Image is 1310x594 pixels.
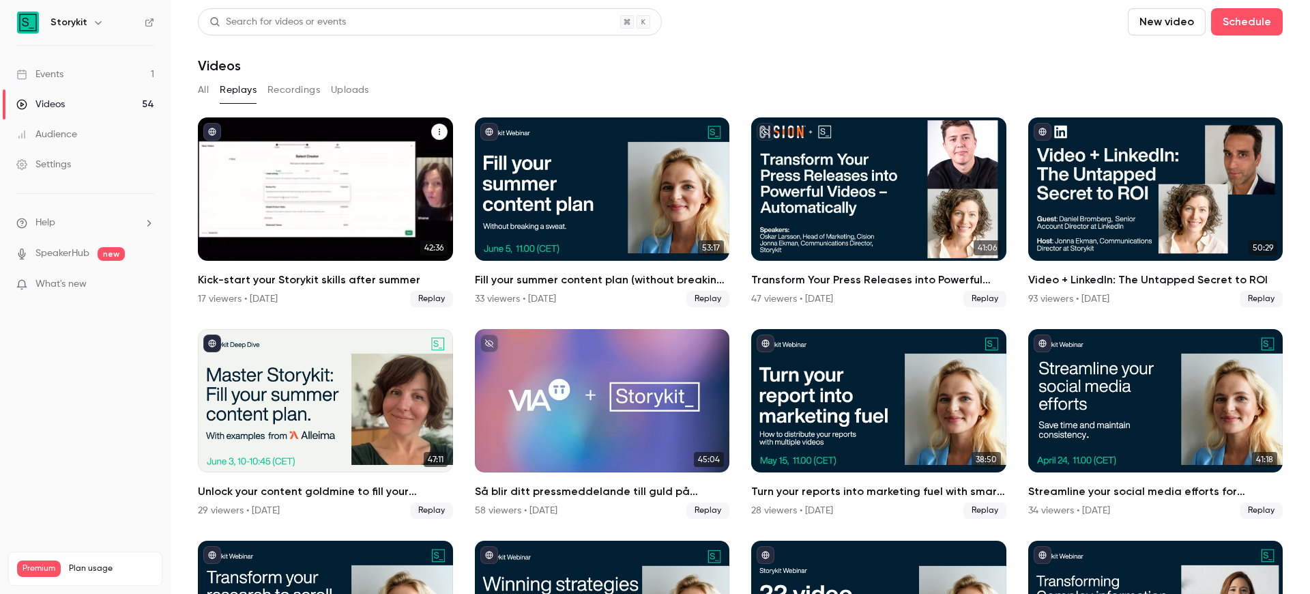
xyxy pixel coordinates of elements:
div: 17 viewers • [DATE] [198,292,278,306]
div: 58 viewers • [DATE] [475,504,557,518]
span: Replay [410,291,453,307]
a: SpeakerHub [35,246,89,261]
button: Uploads [331,79,369,101]
li: Video + LinkedIn: The Untapped Secret to ROI [1028,117,1283,307]
span: 45:04 [694,452,724,467]
span: 41:06 [974,240,1001,255]
a: 41:06Transform Your Press Releases into Powerful Videos – Automatically47 viewers • [DATE]Replay [751,117,1006,307]
span: Replay [1240,503,1283,519]
img: Storykit [17,12,39,33]
div: 47 viewers • [DATE] [751,292,833,306]
h6: Storykit [50,16,87,29]
li: Fill your summer content plan (without breaking a sweat) [475,117,730,307]
li: help-dropdown-opener [16,216,154,230]
span: 38:50 [972,452,1001,467]
button: published [203,123,221,141]
button: Recordings [267,79,320,101]
button: published [757,546,774,564]
li: Så blir ditt pressmeddelande till guld på sociala medier [475,329,730,519]
div: Search for videos or events [209,15,346,29]
button: unpublished [757,123,774,141]
button: New video [1128,8,1206,36]
h2: Fill your summer content plan (without breaking a sweat) [475,272,730,288]
h2: Video + LinkedIn: The Untapped Secret to ROI [1028,272,1283,288]
section: Videos [198,8,1283,586]
a: 42:36Kick-start your Storykit skills after summer17 viewers • [DATE]Replay [198,117,453,307]
div: 34 viewers • [DATE] [1028,504,1110,518]
button: All [198,79,209,101]
li: Streamline your social media efforts for maximum impact [1028,329,1283,519]
button: published [480,123,498,141]
button: published [203,335,221,352]
button: published [757,335,774,352]
span: Replay [686,291,729,307]
button: published [1034,123,1051,141]
li: Unlock your content goldmine to fill your summer calendar [198,329,453,519]
span: Replay [963,291,1006,307]
div: 33 viewers • [DATE] [475,292,556,306]
span: Premium [17,561,61,577]
li: Kick-start your Storykit skills after summer [198,117,453,307]
span: 47:11 [424,452,448,467]
a: 47:11Unlock your content goldmine to fill your summer calendar29 viewers • [DATE]Replay [198,329,453,519]
span: Replay [686,503,729,519]
a: 53:17Fill your summer content plan (without breaking a sweat)33 viewers • [DATE]Replay [475,117,730,307]
a: 50:29Video + LinkedIn: The Untapped Secret to ROI93 viewers • [DATE]Replay [1028,117,1283,307]
h2: Turn your reports into marketing fuel with smart distribution [751,483,1006,500]
button: Schedule [1211,8,1283,36]
button: published [1034,546,1051,564]
div: Settings [16,158,71,171]
span: 53:17 [698,240,724,255]
button: Replays [220,79,257,101]
li: Transform Your Press Releases into Powerful Videos – Automatically [751,117,1006,307]
span: new [98,247,125,261]
span: What's new [35,277,87,292]
button: published [203,546,221,564]
div: Videos [16,98,65,111]
h1: Videos [198,57,241,74]
h2: Kick-start your Storykit skills after summer [198,272,453,288]
iframe: Noticeable Trigger [138,279,154,291]
span: Replay [410,503,453,519]
div: Audience [16,128,77,141]
span: Plan usage [69,563,154,574]
button: published [1034,335,1051,352]
span: Replay [1240,291,1283,307]
a: 41:18Streamline your social media efforts for maximum impact34 viewers • [DATE]Replay [1028,329,1283,519]
span: 41:18 [1252,452,1277,467]
li: Turn your reports into marketing fuel with smart distribution [751,329,1006,519]
div: 93 viewers • [DATE] [1028,292,1109,306]
span: Replay [963,503,1006,519]
h2: Transform Your Press Releases into Powerful Videos – Automatically [751,272,1006,288]
h2: Så blir ditt pressmeddelande till guld på sociala medier [475,483,730,500]
div: 29 viewers • [DATE] [198,504,280,518]
h2: Streamline your social media efforts for maximum impact [1028,483,1283,500]
span: Help [35,216,55,230]
a: 45:04Så blir ditt pressmeddelande till guld på sociala medier58 viewers • [DATE]Replay [475,329,730,519]
h2: Unlock your content goldmine to fill your summer calendar [198,483,453,500]
div: 28 viewers • [DATE] [751,504,833,518]
span: 42:36 [420,240,448,255]
button: published [480,546,498,564]
button: unpublished [480,335,498,352]
div: Events [16,68,63,81]
a: 38:50Turn your reports into marketing fuel with smart distribution28 viewers • [DATE]Replay [751,329,1006,519]
span: 50:29 [1249,240,1277,255]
